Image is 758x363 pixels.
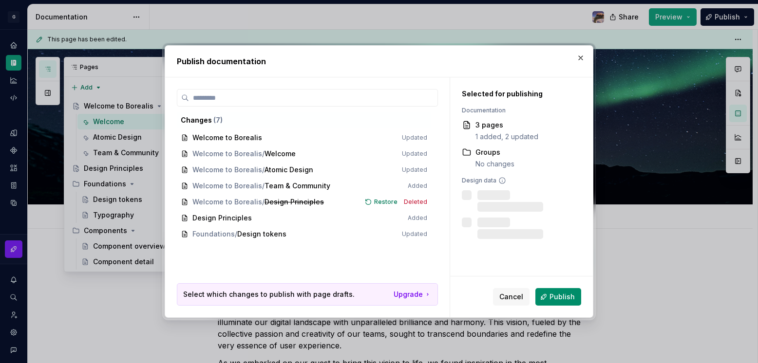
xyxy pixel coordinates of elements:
button: Cancel [493,288,530,306]
h2: Publish documentation [177,55,581,67]
div: No changes [475,159,514,169]
div: Groups [475,147,514,157]
button: Publish [535,288,581,306]
span: Restore [374,198,398,206]
div: Documentation [462,107,570,114]
span: ( 7 ) [213,116,223,124]
p: Select which changes to publish with page drafts. [183,290,355,299]
div: 3 pages [475,120,538,130]
div: Design data [462,177,570,184]
a: Upgrade [394,290,432,299]
div: Selected for publishing [462,89,570,99]
button: Restore [362,197,402,207]
span: Publish [550,292,575,302]
span: Cancel [499,292,523,302]
div: 1 added, 2 updated [475,132,538,142]
div: Changes [181,115,427,125]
